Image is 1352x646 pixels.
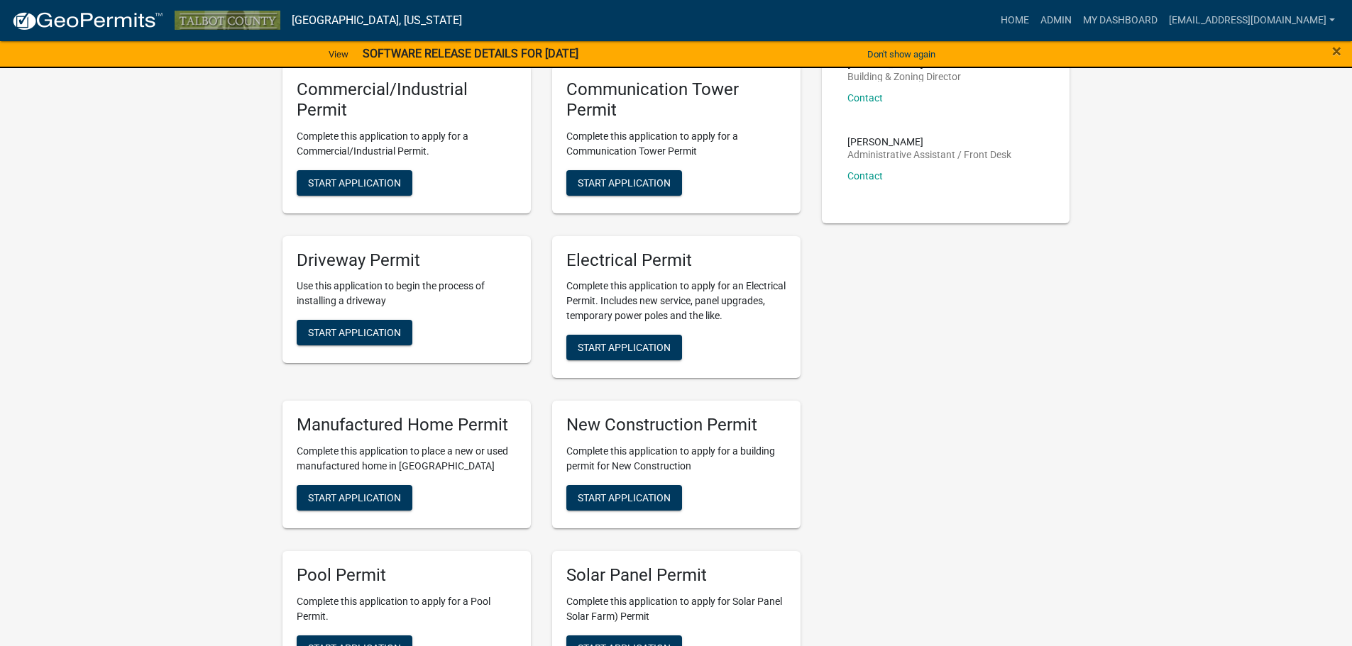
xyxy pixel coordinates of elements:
a: [GEOGRAPHIC_DATA], [US_STATE] [292,9,462,33]
a: Home [995,7,1035,34]
button: Start Application [566,335,682,360]
p: Complete this application to apply for a Communication Tower Permit [566,129,786,159]
span: Start Application [578,492,671,503]
p: Use this application to begin the process of installing a driveway [297,279,517,308]
span: Start Application [578,342,671,353]
h5: Communication Tower Permit [566,79,786,121]
strong: SOFTWARE RELEASE DETAILS FOR [DATE] [363,47,578,60]
button: Don't show again [862,43,941,66]
p: Building & Zoning Director [847,72,961,82]
a: Contact [847,170,883,182]
h5: Pool Permit [297,565,517,586]
h5: Solar Panel Permit [566,565,786,586]
h5: Driveway Permit [297,250,517,271]
a: [EMAIL_ADDRESS][DOMAIN_NAME] [1163,7,1341,34]
p: Complete this application to apply for a Commercial/Industrial Permit. [297,129,517,159]
p: [PERSON_NAME] [847,137,1011,147]
h5: New Construction Permit [566,415,786,435]
a: Admin [1035,7,1077,34]
p: Administrative Assistant / Front Desk [847,150,1011,160]
a: My Dashboard [1077,7,1163,34]
p: Complete this application to apply for a building permit for New Construction [566,444,786,474]
p: Complete this application to apply for an Electrical Permit. Includes new service, panel upgrades... [566,279,786,323]
p: Complete this application to apply for Solar Panel Solar Farm) Permit [566,594,786,624]
button: Start Application [297,170,412,196]
p: Complete this application to apply for a Pool Permit. [297,594,517,624]
a: View [323,43,354,66]
button: Start Application [297,320,412,345]
h5: Manufactured Home Permit [297,415,517,435]
span: Start Application [578,177,671,188]
span: Start Application [308,177,401,188]
span: × [1332,41,1341,61]
img: Talbot County, Georgia [175,11,280,30]
h5: Commercial/Industrial Permit [297,79,517,121]
button: Close [1332,43,1341,60]
a: Contact [847,92,883,104]
span: Start Application [308,492,401,503]
button: Start Application [566,485,682,511]
p: Complete this application to place a new or used manufactured home in [GEOGRAPHIC_DATA] [297,444,517,474]
button: Start Application [566,170,682,196]
h5: Electrical Permit [566,250,786,271]
button: Start Application [297,485,412,511]
span: Start Application [308,327,401,338]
